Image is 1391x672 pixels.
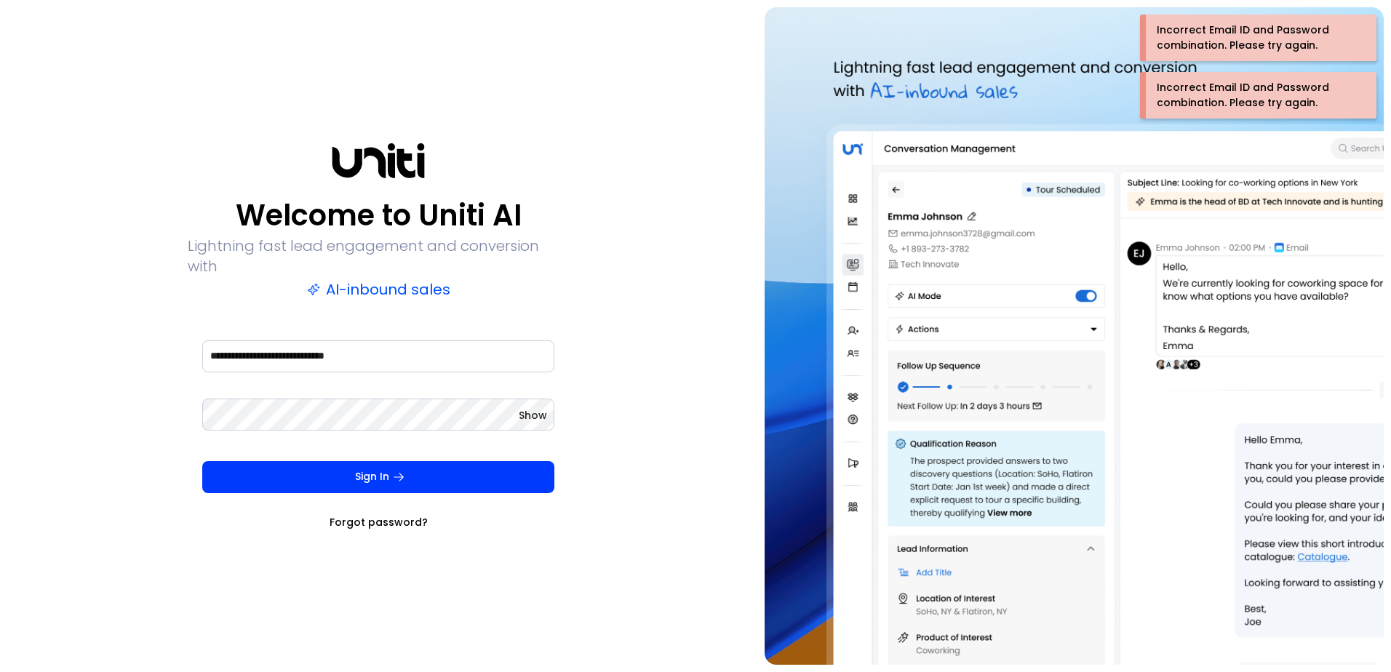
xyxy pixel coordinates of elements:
img: auth-hero.png [765,7,1384,665]
p: AI-inbound sales [307,279,450,300]
div: Incorrect Email ID and Password combination. Please try again. [1157,80,1357,111]
div: Incorrect Email ID and Password combination. Please try again. [1157,23,1357,53]
button: Sign In [202,461,554,493]
p: Lightning fast lead engagement and conversion with [188,236,569,276]
p: Welcome to Uniti AI [236,198,522,233]
button: Show [519,408,547,423]
a: Forgot password? [330,515,428,529]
